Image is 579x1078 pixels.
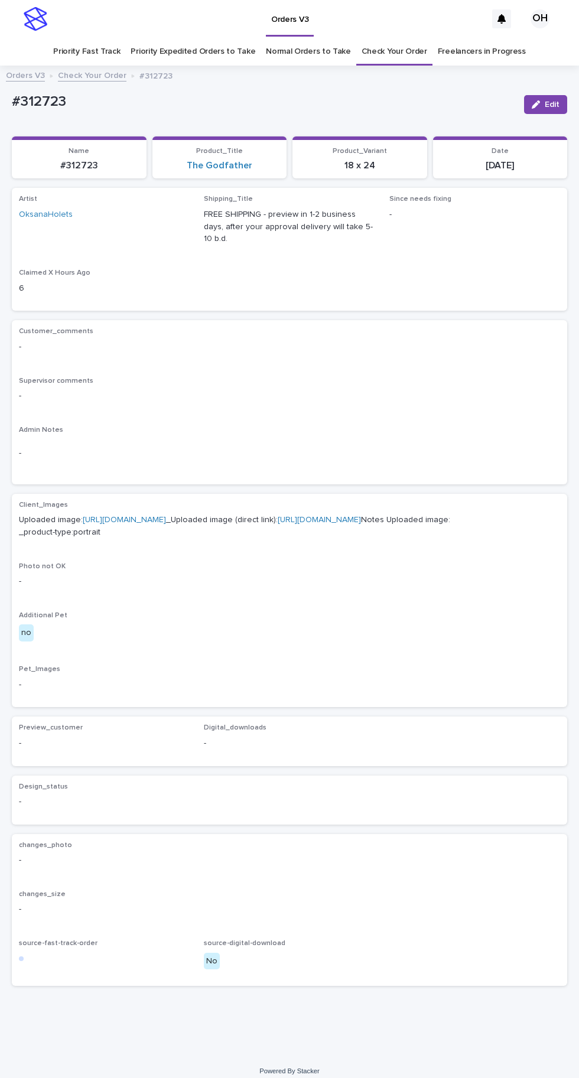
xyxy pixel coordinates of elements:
span: Product_Variant [333,148,387,155]
div: no [19,624,34,641]
a: [URL][DOMAIN_NAME] [278,516,361,524]
span: Edit [545,100,560,109]
span: Shipping_Title [204,196,253,203]
p: Uploaded image: _Uploaded image (direct link): Notes Uploaded image: _product-type:portrait [19,514,560,539]
a: Check Your Order [362,38,427,66]
p: #312723 [12,93,515,110]
a: Check Your Order [58,68,126,82]
a: Orders V3 [6,68,45,82]
p: 6 [19,282,190,295]
p: - [19,447,560,460]
p: - [19,575,560,588]
p: - [19,679,560,691]
a: Powered By Stacker [259,1067,319,1074]
span: Date [492,148,509,155]
button: Edit [524,95,567,114]
p: - [19,341,560,353]
span: Photo not OK [19,563,66,570]
span: Digital_downloads [204,724,266,731]
a: The Godfather [187,160,252,171]
span: Customer_comments [19,328,93,335]
span: Name [69,148,89,155]
span: source-fast-track-order [19,940,97,947]
p: 18 x 24 [300,160,420,171]
a: OksanaHolets [19,209,73,221]
span: changes_size [19,891,66,898]
span: Design_status [19,783,68,790]
p: - [19,390,560,402]
div: OH [531,9,549,28]
p: #312723 [139,69,173,82]
span: Supervisor comments [19,377,93,385]
span: Additional Pet [19,612,67,619]
a: Priority Fast Track [53,38,120,66]
span: changes_photo [19,842,72,849]
p: - [19,854,560,867]
p: FREE SHIPPING - preview in 1-2 business days, after your approval delivery will take 5-10 b.d. [204,209,375,245]
span: Preview_customer [19,724,83,731]
a: [URL][DOMAIN_NAME] [83,516,166,524]
p: - [19,737,190,750]
p: - [204,737,375,750]
span: source-digital-download [204,940,285,947]
span: Product_Title [196,148,243,155]
img: stacker-logo-s-only.png [24,7,47,31]
p: - [389,209,560,221]
p: #312723 [19,160,139,171]
a: Normal Orders to Take [266,38,351,66]
span: Pet_Images [19,666,60,673]
span: Claimed X Hours Ago [19,269,90,276]
p: - [19,903,560,916]
span: Client_Images [19,501,68,509]
p: - [19,796,190,808]
span: Admin Notes [19,426,63,434]
p: [DATE] [440,160,561,171]
div: No [204,953,220,970]
a: Priority Expedited Orders to Take [131,38,255,66]
span: Since needs fixing [389,196,451,203]
span: Artist [19,196,37,203]
a: Freelancers in Progress [438,38,526,66]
